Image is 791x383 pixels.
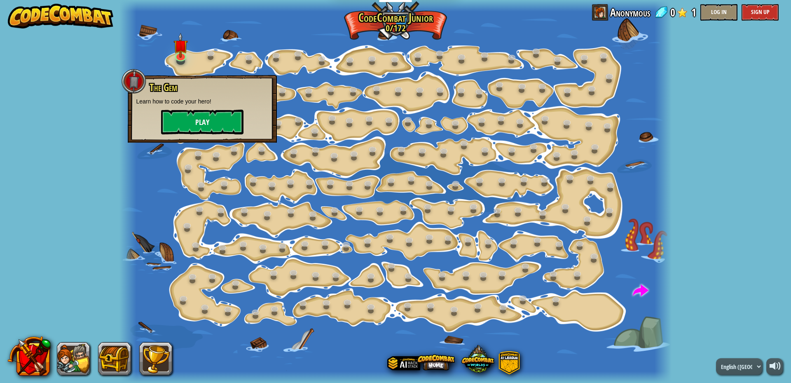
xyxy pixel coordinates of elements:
[766,358,783,375] button: Adjust volume
[150,80,177,94] span: The Gem
[8,4,113,28] img: CodeCombat - Learn how to code by playing a game
[136,97,269,106] p: Learn how to code your hero!
[173,33,188,58] img: level-banner-unstarted.png
[610,4,650,21] span: Anonymous
[716,358,762,375] select: Languages
[691,4,696,21] span: 1
[161,110,243,134] button: Play
[670,4,675,21] span: 0
[742,4,779,21] button: Sign Up
[700,4,737,21] button: Log In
